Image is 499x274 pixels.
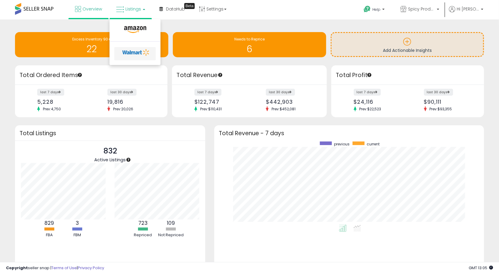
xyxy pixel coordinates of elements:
div: 19,816 [107,99,157,105]
span: Prev: $93,355 [427,106,455,112]
label: last 30 days [107,89,137,96]
h3: Total Ordered Items [20,71,163,79]
span: Listings [125,6,141,12]
div: $24,116 [354,99,403,105]
div: FBM [64,232,91,238]
span: Prev: $452,081 [269,106,299,112]
label: last 7 days [37,89,64,96]
span: Prev: 20,026 [110,106,136,112]
span: Prev: $110,431 [197,106,225,112]
span: 2025-10-12 13:05 GMT [469,265,493,271]
div: seller snap | | [6,265,104,271]
span: Prev: 4,750 [40,106,64,112]
div: FBA [36,232,63,238]
i: Get Help [363,5,371,13]
span: Excess Inventory 90+ [72,37,111,42]
h3: Total Listings [20,131,201,136]
label: last 7 days [194,89,221,96]
b: 109 [167,219,175,227]
h3: Total Revenue [176,71,322,79]
a: Excess Inventory 90+ 22 [15,32,168,57]
span: Hi [PERSON_NAME] [457,6,479,12]
div: $122,747 [194,99,245,105]
div: Tooltip anchor [367,72,372,78]
b: 3 [76,219,79,227]
div: Tooltip anchor [126,157,131,162]
span: Prev: $22,523 [356,106,384,112]
label: last 7 days [354,89,381,96]
h3: Total Profit [336,71,479,79]
b: 723 [138,219,148,227]
strong: Copyright [6,265,28,271]
span: DataHub [166,6,185,12]
h1: 22 [18,44,165,54]
a: Add Actionable Insights [332,33,483,56]
div: $442,903 [266,99,316,105]
a: Privacy Policy [78,265,104,271]
a: Needs to Reprice 6 [173,32,326,57]
span: Add Actionable Insights [383,47,432,53]
h1: 6 [176,44,323,54]
span: previous [334,141,350,147]
p: 832 [94,145,126,157]
div: $90,111 [424,99,473,105]
span: current [367,141,380,147]
label: last 30 days [266,89,295,96]
span: Active Listings [94,156,126,163]
div: Tooltip anchor [218,72,223,78]
a: Hi [PERSON_NAME] [449,6,483,19]
div: Tooltip anchor [184,3,195,9]
a: Terms of Use [51,265,77,271]
span: Needs to Reprice [234,37,265,42]
div: Not Repriced [157,232,184,238]
div: Tooltip anchor [77,72,83,78]
span: Spicy Products [408,6,435,12]
label: last 30 days [424,89,453,96]
span: Overview [83,6,102,12]
h3: Total Revenue - 7 days [219,131,479,136]
span: Help [372,7,380,12]
div: Repriced [129,232,156,238]
div: 5,228 [37,99,87,105]
a: Help [359,1,391,19]
b: 829 [44,219,54,227]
